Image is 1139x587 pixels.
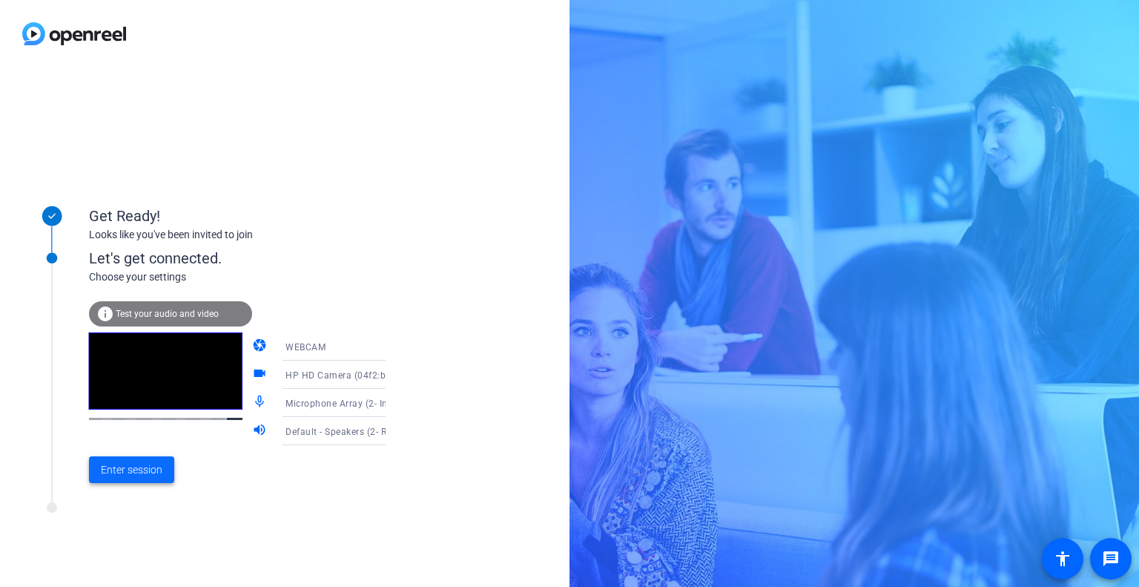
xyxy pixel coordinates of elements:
[89,227,386,243] div: Looks like you've been invited to join
[285,369,406,381] span: HP HD Camera (04f2:b788)
[116,309,219,319] span: Test your audio and video
[252,422,270,440] mat-icon: volume_up
[89,269,416,285] div: Choose your settings
[1102,550,1120,568] mat-icon: message
[96,305,114,323] mat-icon: info
[285,425,456,437] span: Default - Speakers (2- Realtek(R) Audio)
[252,366,270,384] mat-icon: videocam
[285,342,326,352] span: WEBCAM
[252,394,270,412] mat-icon: mic_none
[1054,550,1072,568] mat-icon: accessibility
[252,338,270,355] mat-icon: camera
[89,456,174,483] button: Enter session
[89,247,416,269] div: Let's get connected.
[89,205,386,227] div: Get Ready!
[101,462,162,478] span: Enter session
[285,397,625,409] span: Microphone Array (2- Intel® Smart Sound Technology for Digital Microphones)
